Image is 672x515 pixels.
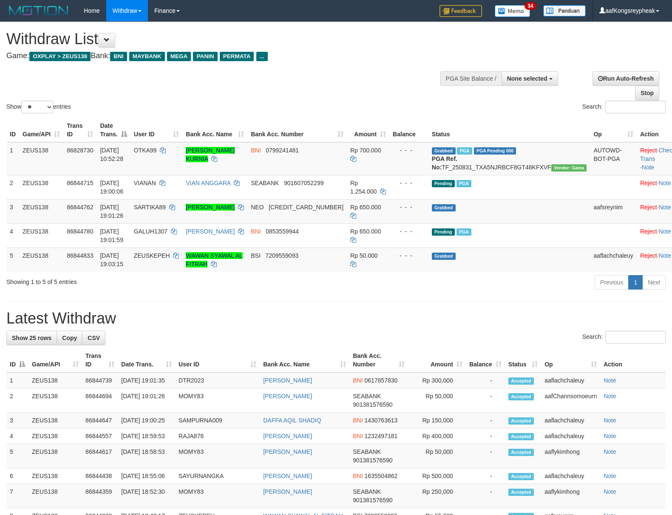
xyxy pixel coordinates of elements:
td: 1 [6,142,19,175]
td: Rp 50,000 [408,388,465,413]
span: CSV [88,335,100,341]
span: Copy 901381576590 to clipboard [353,497,392,504]
td: 86844438 [82,468,118,484]
span: Accepted [508,393,534,400]
div: - - - [393,203,425,211]
td: ZEUS138 [28,484,82,508]
td: ZEUS138 [19,175,63,199]
span: BNI [251,147,261,154]
td: [DATE] 19:00:25 [118,413,175,428]
th: Game/API: activate to sort column ascending [28,348,82,372]
td: - [466,444,505,468]
div: - - - [393,227,425,236]
span: Accepted [508,433,534,440]
span: Grabbed [432,147,456,155]
th: Bank Acc. Name: activate to sort column ascending [182,118,247,142]
a: Next [642,275,666,290]
span: Show 25 rows [12,335,51,341]
th: User ID: activate to sort column ascending [130,118,183,142]
td: ZEUS138 [19,199,63,223]
img: panduan.png [543,5,586,17]
span: PANIN [193,52,217,61]
a: [PERSON_NAME] [263,393,312,400]
td: aaflykimhong [541,444,600,468]
a: Note [658,180,671,186]
td: 86844739 [82,372,118,388]
span: Copy 1232497181 to clipboard [364,433,397,439]
td: ZEUS138 [28,468,82,484]
span: SEABANK [353,393,381,400]
th: Op: activate to sort column ascending [590,118,636,142]
td: ZEUS138 [28,388,82,413]
td: SAYURNANGKA [175,468,260,484]
span: [DATE] 19:00:06 [100,180,123,195]
td: aaflachchaleuy [541,413,600,428]
a: [PERSON_NAME] [186,228,235,235]
a: Previous [595,275,629,290]
span: 86844762 [67,204,93,211]
th: ID [6,118,19,142]
span: Accepted [508,473,534,480]
span: Accepted [508,489,534,496]
span: BNI [251,228,261,235]
td: 4 [6,428,28,444]
select: Showentries [21,101,53,113]
a: Note [604,488,616,495]
span: Accepted [508,417,534,425]
b: PGA Ref. No: [432,155,457,171]
span: [DATE] 19:03:15 [100,252,123,267]
span: PGA Pending [474,147,516,155]
td: aafChannsomoeurn [541,388,600,413]
span: Marked by aafsreyleap [457,228,471,236]
span: 34 [525,2,536,10]
span: 86828730 [67,147,93,154]
span: Rp 650.000 [350,204,381,211]
img: Feedback.jpg [439,5,482,17]
a: Reject [640,147,657,154]
span: Copy 1430763613 to clipboard [364,417,397,424]
h1: Withdraw List [6,31,439,48]
td: [DATE] 18:52:30 [118,484,175,508]
span: Rp 700.000 [350,147,381,154]
a: Note [604,448,616,455]
td: TF_250831_TXA5NJRBCF8GT48KFXVF [428,142,590,175]
div: Showing 1 to 5 of 5 entries [6,274,274,286]
span: SEABANK [353,448,381,455]
td: MOMY83 [175,388,260,413]
label: Show entries [6,101,71,113]
h4: Game: Bank: [6,52,439,60]
a: VIAN ANGGARA [186,180,230,186]
span: 86844780 [67,228,93,235]
span: [DATE] 10:52:28 [100,147,123,162]
a: WAWAN SYAWAL AL FITRAH [186,252,243,267]
label: Search: [582,331,666,343]
span: Rp 650.000 [350,228,381,235]
td: 4 [6,223,19,248]
td: 5 [6,248,19,272]
span: PERMATA [220,52,254,61]
input: Search: [605,101,666,113]
td: - [466,484,505,508]
td: [DATE] 19:01:35 [118,372,175,388]
td: - [466,372,505,388]
td: SAMPURNA009 [175,413,260,428]
label: Search: [582,101,666,113]
span: 86844715 [67,180,93,186]
a: Reject [640,252,657,259]
span: Pending [432,228,455,236]
td: aafsreynim [590,199,636,223]
h1: Latest Withdraw [6,310,666,327]
a: Show 25 rows [6,331,57,345]
th: Date Trans.: activate to sort column ascending [118,348,175,372]
th: Trans ID: activate to sort column ascending [82,348,118,372]
th: Balance: activate to sort column ascending [466,348,505,372]
a: [PERSON_NAME] [263,488,312,495]
span: Copy 5859459281971092 to clipboard [269,204,343,211]
td: ZEUS138 [19,223,63,248]
a: Note [604,393,616,400]
a: Note [658,204,671,211]
th: Bank Acc. Number: activate to sort column ascending [247,118,347,142]
td: ZEUS138 [28,428,82,444]
td: AUTOWD-BOT-PGA [590,142,636,175]
span: GALUH1307 [134,228,167,235]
